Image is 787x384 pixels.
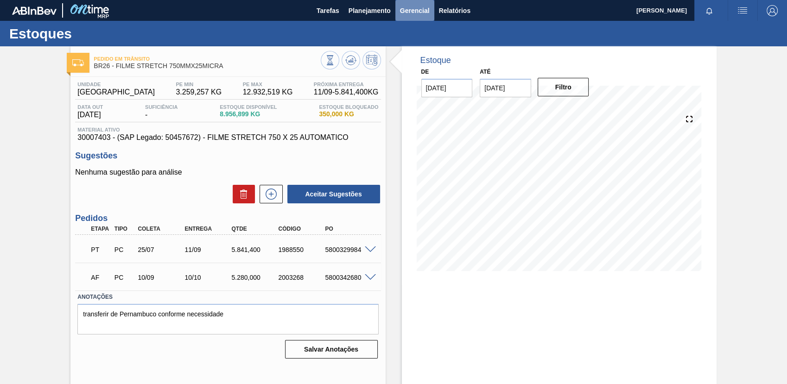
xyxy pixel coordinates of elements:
[77,290,378,304] label: Anotações
[220,111,277,118] span: 8.956,899 KG
[421,69,429,75] label: De
[135,274,187,281] div: 10/09/2025
[480,69,490,75] label: Até
[143,104,180,119] div: -
[77,82,155,87] span: Unidade
[77,111,103,119] span: [DATE]
[276,274,328,281] div: 2003268
[349,5,391,16] span: Planejamento
[75,168,381,176] p: Nenhuma sugestão para análise
[767,5,778,16] img: Logout
[182,246,234,253] div: 11/09/2025
[135,226,187,232] div: Coleta
[77,133,378,142] span: 30007403 - (SAP Legado: 50457672) - FILME STRETCH 750 X 25 AUTOMATICO
[243,82,293,87] span: PE MAX
[112,246,136,253] div: Pedido de Compra
[12,6,57,15] img: TNhmsLtSVTkK8tSr43FrP2fwEKptu5GPRR3wAAAABJRU5ErkJggg==
[538,78,589,96] button: Filtro
[220,104,277,110] span: Estoque Disponível
[319,111,378,118] span: 350,000 KG
[420,56,451,65] div: Estoque
[77,88,155,96] span: [GEOGRAPHIC_DATA]
[323,246,374,253] div: 5800329984
[112,274,136,281] div: Pedido de Compra
[283,184,381,204] div: Aceitar Sugestões
[77,304,378,334] textarea: transferir de Pernambuco conforme necessidade
[94,56,320,62] span: Pedido em Trânsito
[135,246,187,253] div: 25/07/2025
[75,214,381,223] h3: Pedidos
[421,79,473,97] input: dd/mm/yyyy
[89,267,112,288] div: Aguardando Faturamento
[319,104,378,110] span: Estoque Bloqueado
[255,185,283,203] div: Nova sugestão
[9,28,174,39] h1: Estoques
[182,226,234,232] div: Entrega
[323,226,374,232] div: PO
[362,51,381,69] button: Programar Estoque
[77,127,378,132] span: Material ativo
[145,104,178,110] span: Suficiência
[112,226,136,232] div: Tipo
[694,4,724,17] button: Notificações
[77,104,103,110] span: Data out
[314,82,379,87] span: Próxima Entrega
[439,5,470,16] span: Relatórios
[94,63,320,69] span: BR26 - FILME STRETCH 750MMX25MICRA
[229,274,281,281] div: 5.280,000
[176,88,222,96] span: 3.259,257 KG
[243,88,293,96] span: 12.932,519 KG
[276,226,328,232] div: Código
[229,226,281,232] div: Qtde
[737,5,748,16] img: userActions
[89,239,112,260] div: Pedido em Trânsito
[480,79,531,97] input: dd/mm/yyyy
[229,246,281,253] div: 5.841,400
[317,5,339,16] span: Tarefas
[228,185,255,203] div: Excluir Sugestões
[182,274,234,281] div: 10/10/2025
[276,246,328,253] div: 1988550
[91,274,110,281] p: AF
[72,59,84,66] img: Ícone
[91,246,110,253] p: PT
[321,51,339,69] button: Visão Geral dos Estoques
[75,151,381,161] h3: Sugestões
[314,88,379,96] span: 11/09 - 5.841,400 KG
[342,51,360,69] button: Atualizar Gráfico
[287,185,380,203] button: Aceitar Sugestões
[400,5,430,16] span: Gerencial
[176,82,222,87] span: PE MIN
[89,226,112,232] div: Etapa
[323,274,374,281] div: 5800342680
[285,340,378,359] button: Salvar Anotações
